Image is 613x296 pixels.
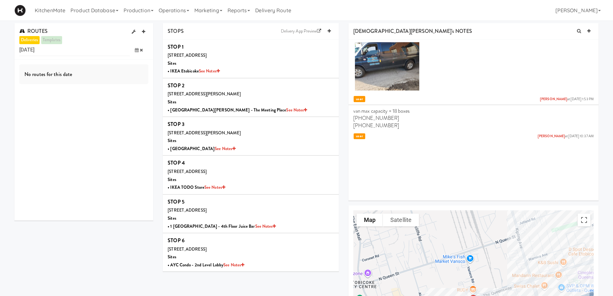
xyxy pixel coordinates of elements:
a: See Notes [215,146,236,152]
div: [STREET_ADDRESS][PERSON_NAME] [168,129,334,137]
b: • [GEOGRAPHIC_DATA][PERSON_NAME] - The Meeting Place [168,107,307,113]
b: Sites [168,60,176,66]
div: [STREET_ADDRESS] [168,245,334,253]
b: Sites [168,177,176,183]
div: [STREET_ADDRESS] [168,168,334,176]
a: See Notes [286,107,307,113]
div: [STREET_ADDRESS] [168,52,334,60]
span: ROUTES [19,27,48,35]
li: STOP 3[STREET_ADDRESS][PERSON_NAME]Sites• [GEOGRAPHIC_DATA]See Notes [163,117,339,156]
li: STOP 2[STREET_ADDRESS][PERSON_NAME]Sites• [GEOGRAPHIC_DATA][PERSON_NAME] - The Meeting PlaceSee N... [163,78,339,117]
div: [STREET_ADDRESS][PERSON_NAME] [168,90,334,98]
button: Toggle fullscreen view [578,214,590,226]
a: templates [41,36,62,44]
span: [DEMOGRAPHIC_DATA][PERSON_NAME]'s NOTES [353,27,472,35]
img: Micromart [14,5,26,16]
button: Show street map [357,214,383,226]
a: [PERSON_NAME] [538,134,565,138]
li: STOP 1[STREET_ADDRESS]Sites• IKEA EtobicokeSee Notes [163,40,339,78]
b: STOP 1 [168,43,184,51]
p: [PHONE_NUMBER] [353,115,594,122]
a: See Notes [199,68,220,74]
li: STOP 4[STREET_ADDRESS]Sites• IKEA TODO StoreSee Notes [163,156,339,194]
b: STOP 6 [168,237,185,244]
span: at [DATE] 1:53 PM [540,97,594,102]
b: STOP 5 [168,198,184,205]
span: STOPS [168,27,184,35]
div: No routes for this date [19,64,148,84]
a: Delivery App Preview [278,26,324,36]
button: Show satellite imagery [383,214,419,226]
li: STOP 6[STREET_ADDRESS]Sites• AYC Condo - 2nd Level LobbySee Notes [163,233,339,272]
b: STOP 3 [168,120,184,128]
b: • [GEOGRAPHIC_DATA] [168,146,236,152]
b: • IKEA Etobicoke [168,68,220,74]
a: See Notes [223,262,244,268]
span: user [354,96,365,102]
img: qwf3lfmbytrhmqksothg.jpg [355,42,419,91]
b: Sites [168,254,176,260]
b: STOP 2 [168,82,184,89]
span: user [354,133,365,139]
b: • 1 [GEOGRAPHIC_DATA] - 4th Floor Juice Bar [168,223,276,229]
a: deliveries [19,36,40,44]
b: • IKEA TODO Store [168,184,225,190]
a: See Notes [255,223,276,229]
span: at [DATE] 10:37 AM [538,134,594,139]
b: STOP 4 [168,159,185,167]
p: van max capacity = 18 boxes [353,108,594,115]
a: [PERSON_NAME] [540,97,567,101]
b: • AYC Condo - 2nd Level Lobby [168,262,244,268]
li: STOP 5[STREET_ADDRESS]Sites• 1 [GEOGRAPHIC_DATA] - 4th Floor Juice BarSee Notes [163,195,339,233]
p: [PHONE_NUMBER] [353,122,594,129]
div: [STREET_ADDRESS] [168,206,334,215]
b: Sites [168,138,176,144]
b: Sites [168,99,176,105]
b: Sites [168,215,176,221]
a: See Notes [204,184,225,190]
